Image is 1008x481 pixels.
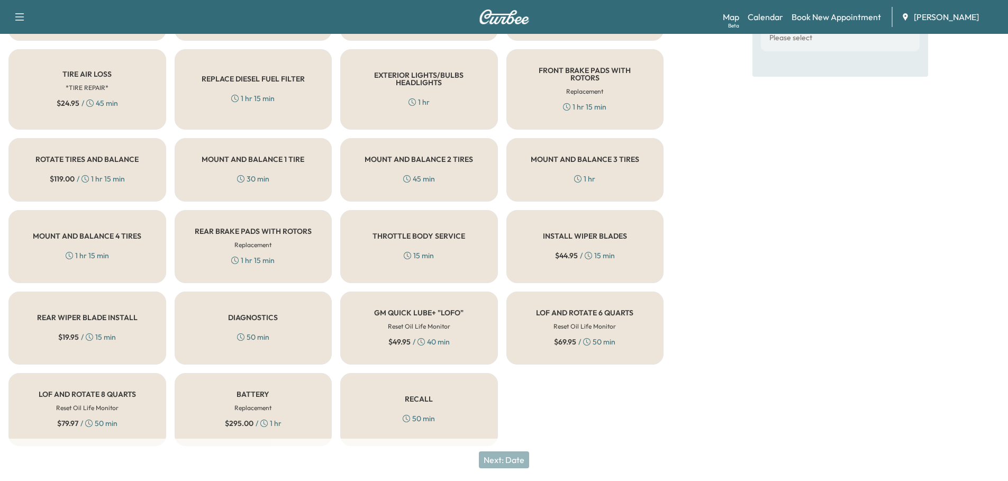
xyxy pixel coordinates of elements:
span: $ 24.95 [57,98,79,108]
h5: FRONT BRAKE PADS WITH ROTORS [524,67,647,81]
a: Book New Appointment [792,11,881,23]
div: 1 hr [574,174,595,184]
div: / 1 hr 15 min [50,174,125,184]
div: / 1 hr [225,418,281,429]
div: 50 min [403,413,435,424]
h5: GM QUICK LUBE+ "LOFO" [374,309,464,316]
h5: REPLACE DIESEL FUEL FILTER [202,75,305,83]
div: 1 hr [408,97,430,107]
div: / 15 min [58,332,116,342]
div: / 40 min [388,337,450,347]
h5: RECALL [405,395,433,403]
a: MapBeta [723,11,739,23]
div: 1 hr 15 min [231,255,275,266]
span: $ 295.00 [225,418,253,429]
h6: *TIRE REPAIR* [66,83,108,93]
h5: DIAGNOSTICS [228,314,278,321]
h5: TIRE AIR LOSS [62,70,112,78]
h5: LOF AND ROTATE 6 QUARTS [536,309,633,316]
h5: BATTERY [237,391,269,398]
div: 15 min [404,250,434,261]
h6: Reset Oil Life Monitor [553,322,616,331]
h5: EXTERIOR LIGHTS/BULBS HEADLIGHTS [358,71,480,86]
div: 1 hr 15 min [563,102,606,112]
div: 50 min [237,332,269,342]
h5: LOF AND ROTATE 8 QUARTS [39,391,136,398]
h6: Replacement [234,403,271,413]
div: 1 hr 15 min [231,93,275,104]
span: $ 69.95 [554,337,576,347]
h6: Reset Oil Life Monitor [388,322,450,331]
span: $ 19.95 [58,332,79,342]
h5: MOUNT AND BALANCE 3 TIRES [531,156,639,163]
span: $ 79.97 [57,418,78,429]
span: $ 119.00 [50,174,75,184]
span: [PERSON_NAME] [914,11,979,23]
div: / 50 min [57,418,117,429]
h5: THROTTLE BODY SERVICE [373,232,465,240]
h5: MOUNT AND BALANCE 1 TIRE [202,156,304,163]
img: Curbee Logo [479,10,530,24]
div: 45 min [403,174,435,184]
span: $ 49.95 [388,337,411,347]
a: Calendar [748,11,783,23]
h6: Reset Oil Life Monitor [56,403,119,413]
div: / 50 min [554,337,615,347]
div: Beta [728,22,739,30]
h5: REAR WIPER BLADE INSTALL [37,314,138,321]
h5: REAR BRAKE PADS WITH ROTORS [195,228,312,235]
div: 1 hr 15 min [66,250,109,261]
div: / 45 min [57,98,118,108]
h5: INSTALL WIPER BLADES [543,232,627,240]
span: $ 44.95 [555,250,578,261]
h5: ROTATE TIRES AND BALANCE [35,156,139,163]
h6: Replacement [234,240,271,250]
h5: MOUNT AND BALANCE 2 TIRES [365,156,473,163]
h6: Replacement [566,87,603,96]
h5: MOUNT AND BALANCE 4 TIRES [33,232,141,240]
p: Please select [769,33,812,43]
div: 30 min [237,174,269,184]
div: / 15 min [555,250,615,261]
